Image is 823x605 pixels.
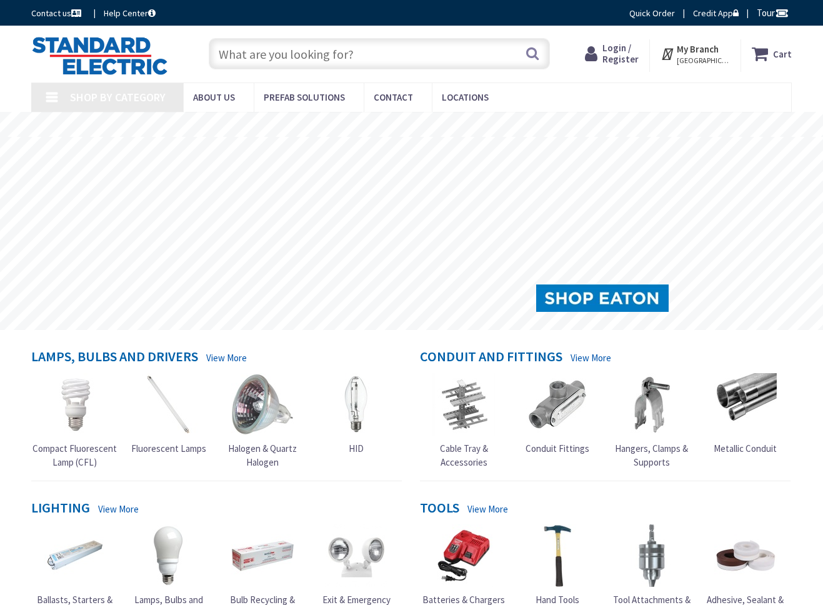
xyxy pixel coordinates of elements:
img: Cable Tray & Accessories [432,373,495,436]
img: Conduit Fittings [526,373,589,436]
span: Hangers, Clamps & Supports [615,442,688,467]
a: Cart [752,42,792,65]
img: Exit & Emergency Lighting [325,524,387,587]
h4: Lighting [31,500,90,518]
h4: Tools [420,500,459,518]
span: Fluorescent Lamps [131,442,206,454]
a: Quick Order [629,7,675,19]
span: Tour [757,7,789,19]
img: Standard Electric [31,36,168,75]
strong: My Branch [677,43,719,55]
a: View More [571,351,611,364]
a: Compact Fluorescent Lamp (CFL) Compact Fluorescent Lamp (CFL) [31,373,119,469]
a: Conduit Fittings Conduit Fittings [526,373,589,455]
img: Adhesive, Sealant & Tapes [714,524,777,587]
h4: Conduit and Fittings [420,349,562,367]
div: My Branch [GEOGRAPHIC_DATA], [GEOGRAPHIC_DATA] [661,42,730,65]
img: Ballasts, Starters & Capacitors [44,524,106,587]
a: View More [98,502,139,516]
img: Batteries & Chargers [432,524,495,587]
input: What are you looking for? [209,38,550,69]
img: Halogen & Quartz Halogen [231,373,294,436]
img: Hangers, Clamps & Supports [621,373,683,436]
a: Cable Tray & Accessories Cable Tray & Accessories [420,373,508,469]
img: Fluorescent Lamps [137,373,200,436]
span: Halogen & Quartz Halogen [228,442,297,467]
rs-layer: [MEDICAL_DATA]: Our Commitment to Our Employees and Customers [215,119,637,132]
img: Lamps, Bulbs and Drivers [137,524,200,587]
img: HID [325,373,387,436]
a: Contact us [31,7,84,19]
a: HID HID [325,373,387,455]
a: Fluorescent Lamps Fluorescent Lamps [131,373,206,455]
img: Metallic Conduit [714,373,777,436]
a: Metallic Conduit Metallic Conduit [714,373,777,455]
img: Bulb Recycling & Maintenance [231,524,294,587]
span: [GEOGRAPHIC_DATA], [GEOGRAPHIC_DATA] [677,56,730,66]
span: Shop By Category [70,90,166,104]
a: Credit App [693,7,739,19]
span: Cable Tray & Accessories [440,442,488,467]
span: Login / Register [602,42,639,65]
h4: Lamps, Bulbs and Drivers [31,349,198,367]
a: Halogen & Quartz Halogen Halogen & Quartz Halogen [219,373,307,469]
span: Metallic Conduit [714,442,777,454]
span: Conduit Fittings [526,442,589,454]
a: View More [206,351,247,364]
a: View More [467,502,508,516]
strong: Cart [773,42,792,65]
a: Hangers, Clamps & Supports Hangers, Clamps & Supports [607,373,696,469]
span: HID [349,442,364,454]
img: Hand Tools [526,524,589,587]
span: About Us [193,91,235,103]
span: Compact Fluorescent Lamp (CFL) [32,442,117,467]
img: Tool Attachments & Accessories [621,524,683,587]
span: Prefab Solutions [264,91,345,103]
a: Help Center [104,7,156,19]
a: Login / Register [585,42,639,65]
span: Locations [442,91,489,103]
span: Contact [374,91,413,103]
img: Compact Fluorescent Lamp (CFL) [44,373,106,436]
